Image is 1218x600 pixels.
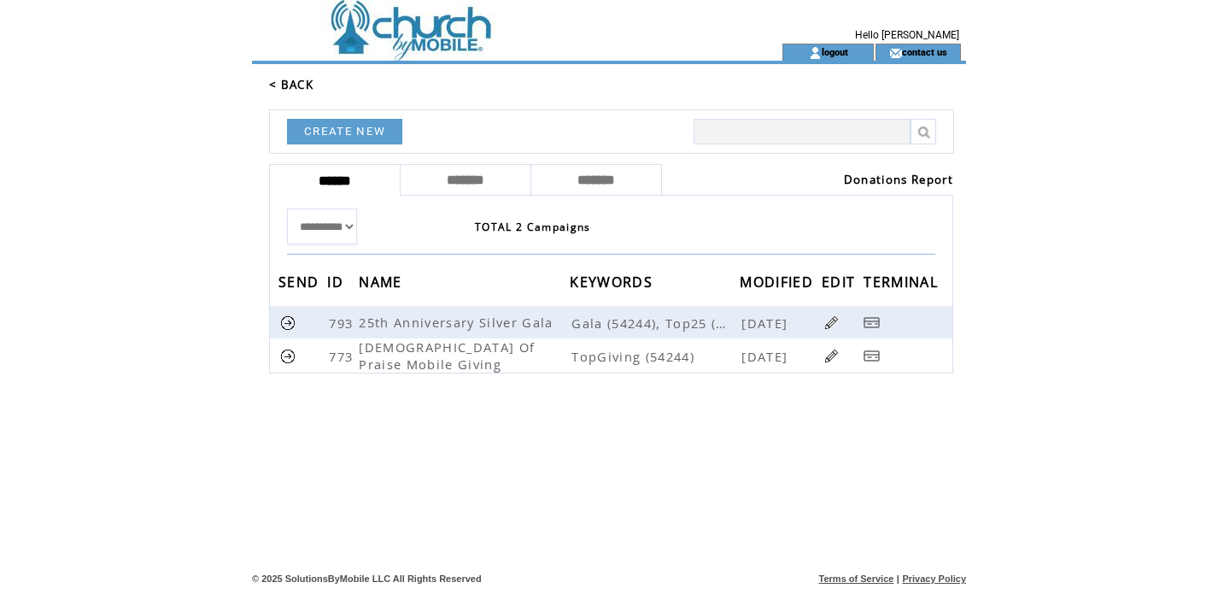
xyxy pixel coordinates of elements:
[819,574,894,584] a: Terms of Service
[741,315,792,332] span: [DATE]
[844,172,953,187] a: Donations Report
[329,315,357,332] span: 793
[570,268,657,300] span: KEYWORDS
[809,46,822,60] img: account_icon.gif
[855,29,959,41] span: Hello [PERSON_NAME]
[822,46,848,57] a: logout
[889,46,902,60] img: contact_us_icon.gif
[570,276,657,286] a: KEYWORDS
[741,348,792,365] span: [DATE]
[278,268,323,300] span: SEND
[864,268,942,300] span: TERMINAL
[327,268,348,300] span: ID
[359,276,406,286] a: NAME
[740,276,817,286] a: MODIFIED
[897,574,899,584] span: |
[359,268,406,300] span: NAME
[287,119,402,144] a: CREATE NEW
[327,276,348,286] a: ID
[902,574,966,584] a: Privacy Policy
[571,348,738,365] span: TopGiving (54244)
[269,77,313,92] a: < BACK
[740,268,817,300] span: MODIFIED
[822,268,859,300] span: EDIT
[571,315,738,332] span: Gala (54244), Top25 (54244)
[252,574,482,584] span: © 2025 SolutionsByMobile LLC All Rights Reserved
[329,348,357,365] span: 773
[359,314,557,331] span: 25th Anniversary Silver Gala
[475,220,591,234] span: TOTAL 2 Campaigns
[359,338,535,373] span: [DEMOGRAPHIC_DATA] Of Praise Mobile Giving
[902,46,947,57] a: contact us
